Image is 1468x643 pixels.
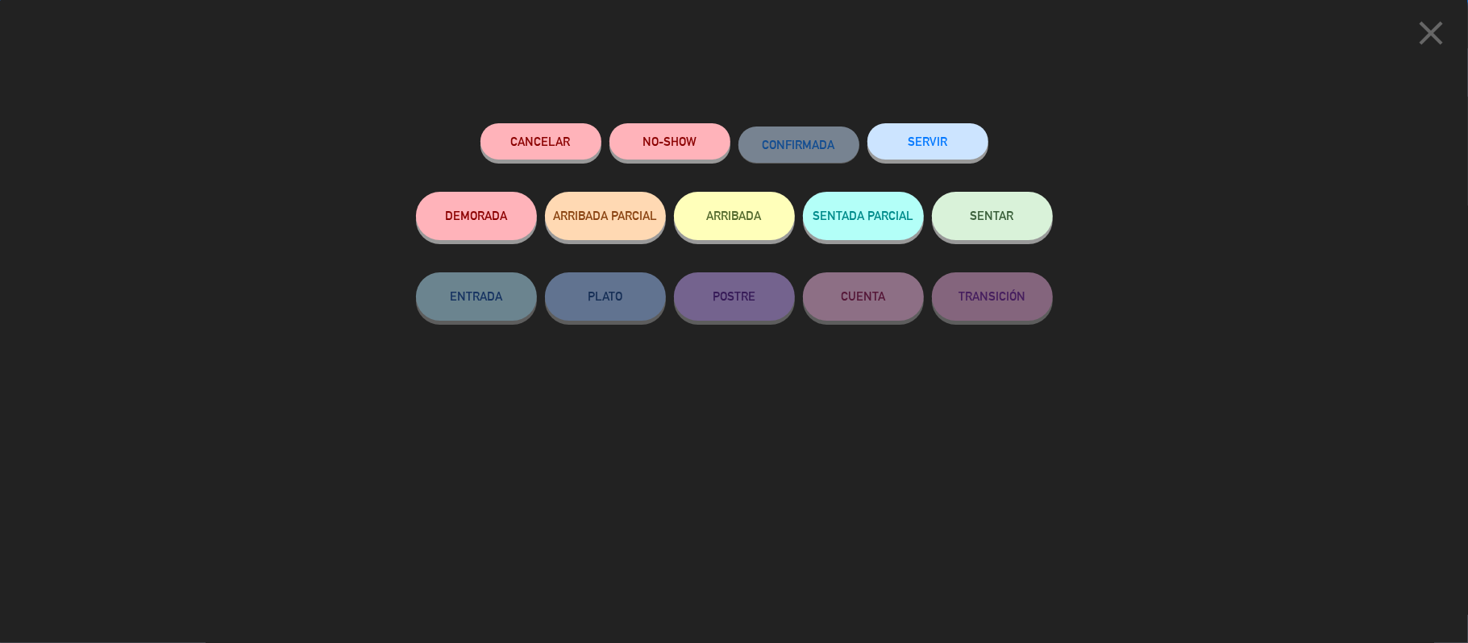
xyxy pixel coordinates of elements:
[932,272,1053,321] button: TRANSICIÓN
[674,272,795,321] button: POSTRE
[416,192,537,240] button: DEMORADA
[932,192,1053,240] button: SENTAR
[763,138,835,151] span: CONFIRMADA
[1411,13,1451,53] i: close
[674,192,795,240] button: ARRIBADA
[803,272,924,321] button: CUENTA
[867,123,988,160] button: SERVIR
[545,272,666,321] button: PLATO
[609,123,730,160] button: NO-SHOW
[416,272,537,321] button: ENTRADA
[545,192,666,240] button: ARRIBADA PARCIAL
[553,209,657,222] span: ARRIBADA PARCIAL
[803,192,924,240] button: SENTADA PARCIAL
[738,127,859,163] button: CONFIRMADA
[971,209,1014,222] span: SENTAR
[480,123,601,160] button: Cancelar
[1406,12,1456,60] button: close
